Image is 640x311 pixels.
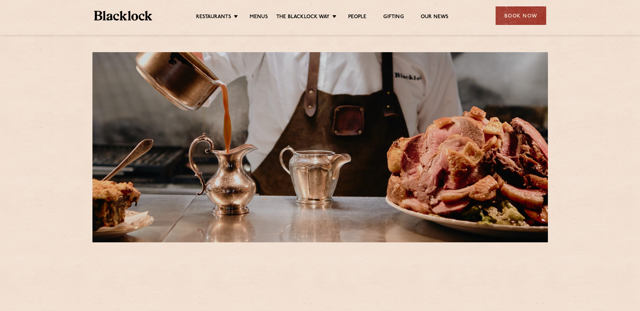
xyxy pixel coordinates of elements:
a: Restaurants [196,14,231,21]
a: The Blacklock Way [276,14,330,21]
a: Our News [421,14,449,21]
img: BL_Textured_Logo-footer-cropped.svg [94,11,152,21]
a: Gifting [383,14,404,21]
a: People [348,14,366,21]
div: Book Now [496,6,546,25]
a: Menus [250,14,268,21]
